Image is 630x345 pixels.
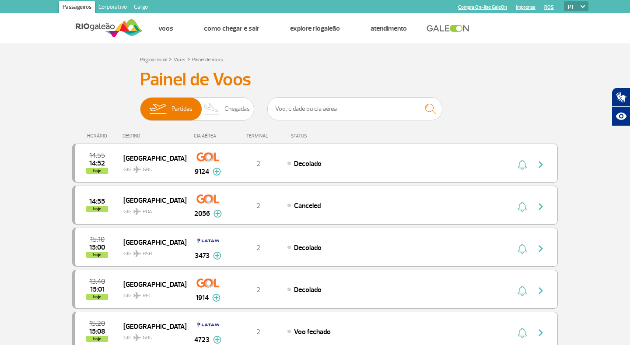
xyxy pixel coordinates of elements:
[187,54,190,64] a: >
[89,320,105,327] span: 2025-08-28 15:20:00
[287,133,358,139] div: STATUS
[123,287,179,300] span: GIG
[294,285,322,294] span: Decolado
[143,292,151,300] span: REC
[133,208,141,215] img: destiny_airplane.svg
[256,327,260,336] span: 2
[133,334,141,341] img: destiny_airplane.svg
[195,166,209,177] span: 9124
[186,133,230,139] div: CIA AÉREA
[192,56,223,63] a: Painel de Voos
[213,252,221,260] img: mais-info-painel-voo.svg
[59,1,95,15] a: Passageiros
[194,208,210,219] span: 2056
[123,236,179,248] span: [GEOGRAPHIC_DATA]
[143,334,153,342] span: GRU
[196,292,209,303] span: 1914
[133,166,141,173] img: destiny_airplane.svg
[294,243,322,252] span: Decolado
[195,250,210,261] span: 3473
[122,133,186,139] div: DESTINO
[518,327,527,338] img: sino-painel-voo.svg
[230,133,287,139] div: TERMINAL
[143,208,152,216] span: POA
[169,54,172,64] a: >
[535,243,546,254] img: seta-direita-painel-voo.svg
[89,160,105,166] span: 2025-08-28 14:52:00
[86,168,108,174] span: hoje
[612,88,630,107] button: Abrir tradutor de língua de sinais.
[123,245,179,258] span: GIG
[123,194,179,206] span: [GEOGRAPHIC_DATA]
[133,250,141,257] img: destiny_airplane.svg
[518,201,527,212] img: sino-painel-voo.svg
[213,336,221,344] img: mais-info-painel-voo.svg
[213,210,222,218] img: mais-info-painel-voo.svg
[256,159,260,168] span: 2
[535,201,546,212] img: seta-direita-painel-voo.svg
[89,278,105,285] span: 2025-08-28 13:40:00
[518,285,527,296] img: sino-painel-voo.svg
[290,24,340,33] a: Explore RIOgaleão
[224,98,250,120] span: Chegadas
[130,1,151,15] a: Cargo
[535,285,546,296] img: seta-direita-painel-voo.svg
[86,206,108,212] span: hoje
[267,97,442,120] input: Voo, cidade ou cia aérea
[516,4,535,10] a: Imprensa
[123,203,179,216] span: GIG
[89,328,105,334] span: 2025-08-28 15:08:00
[458,4,507,10] a: Compra On-line GaleOn
[140,69,490,91] h3: Painel de Voos
[95,1,130,15] a: Corporativo
[199,98,224,120] img: slider-desembarque
[123,320,179,332] span: [GEOGRAPHIC_DATA]
[535,159,546,170] img: seta-direita-painel-voo.svg
[89,152,105,158] span: 2025-08-28 14:55:00
[294,159,322,168] span: Decolado
[518,159,527,170] img: sino-painel-voo.svg
[143,166,153,174] span: GRU
[212,294,220,302] img: mais-info-painel-voo.svg
[123,161,179,174] span: GIG
[140,56,167,63] a: Página Inicial
[143,250,152,258] span: BSB
[123,329,179,342] span: GIG
[174,56,185,63] a: Voos
[86,252,108,258] span: hoje
[371,24,407,33] a: Atendimento
[194,334,210,345] span: 4723
[294,327,331,336] span: Voo fechado
[123,152,179,164] span: [GEOGRAPHIC_DATA]
[158,24,173,33] a: Voos
[213,168,221,176] img: mais-info-painel-voo.svg
[171,98,192,120] span: Partidas
[123,278,179,290] span: [GEOGRAPHIC_DATA]
[90,236,105,243] span: 2025-08-28 15:10:00
[89,198,105,204] span: 2025-08-28 14:55:00
[518,243,527,254] img: sino-painel-voo.svg
[256,201,260,210] span: 2
[612,88,630,126] div: Plugin de acessibilidade da Hand Talk.
[89,244,105,250] span: 2025-08-28 15:00:00
[86,336,108,342] span: hoje
[144,98,171,120] img: slider-embarque
[256,243,260,252] span: 2
[544,4,554,10] a: RQS
[204,24,259,33] a: Como chegar e sair
[133,292,141,299] img: destiny_airplane.svg
[294,201,321,210] span: Canceled
[90,286,105,292] span: 2025-08-28 15:01:00
[535,327,546,338] img: seta-direita-painel-voo.svg
[256,285,260,294] span: 2
[75,133,122,139] div: HORÁRIO
[86,294,108,300] span: hoje
[612,107,630,126] button: Abrir recursos assistivos.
